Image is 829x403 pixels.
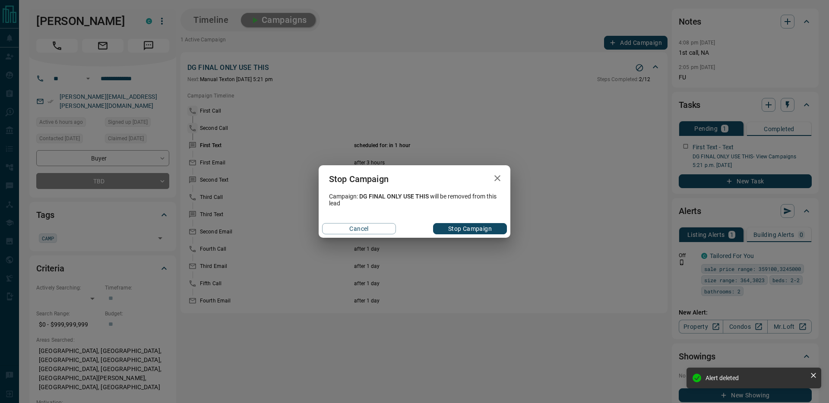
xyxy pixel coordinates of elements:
[319,193,510,207] div: Campaign: will be removed from this lead
[322,223,396,234] button: Cancel
[706,375,807,381] div: Alert deleted
[359,193,429,200] span: DG FINAL ONLY USE THIS
[319,165,399,193] h2: Stop Campaign
[433,223,507,234] button: Stop Campaign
